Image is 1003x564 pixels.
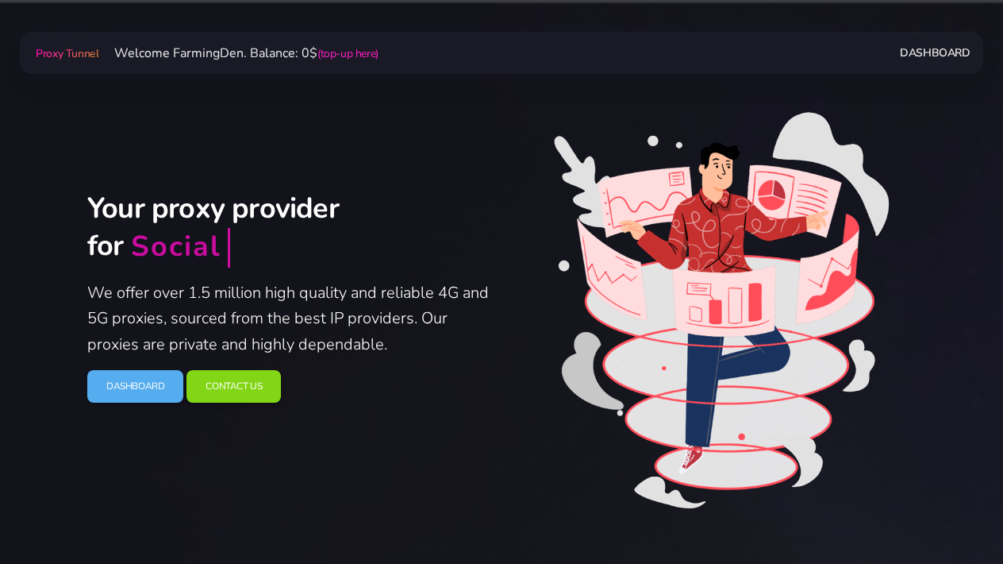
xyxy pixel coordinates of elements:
[186,370,281,403] a: Contact Us
[900,38,970,68] a: Dashboard
[102,44,379,62] span: Welcome FarmingDen. Balance: 0$
[36,46,98,61] span: Proxy Tunnel
[33,41,102,66] a: Proxy Tunnel
[87,370,183,403] a: Dashboard
[131,229,221,266] div: Social
[87,280,492,358] p: We offer over 1.5 million high quality and reliable 4G and 5G proxies, sourced from the best IP p...
[317,46,379,61] a: (top-up here)
[87,191,492,268] h2: Your proxy provider for
[926,487,983,544] iframe: Webchat Widget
